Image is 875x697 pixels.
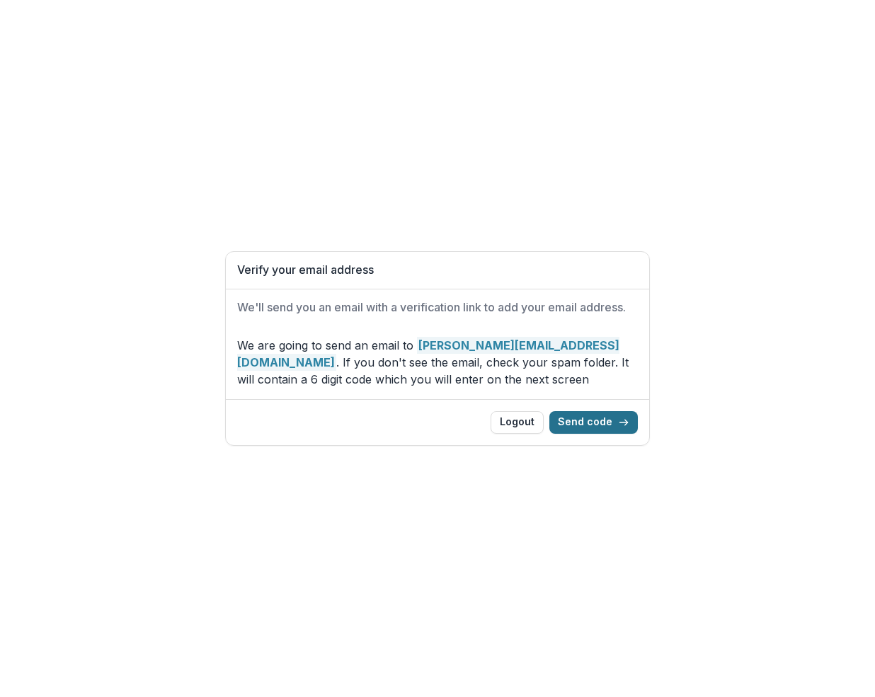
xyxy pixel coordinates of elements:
[549,411,638,434] button: Send code
[237,337,638,388] p: We are going to send an email to . If you don't see the email, check your spam folder. It will co...
[491,411,544,434] button: Logout
[237,337,619,371] strong: [PERSON_NAME][EMAIL_ADDRESS][DOMAIN_NAME]
[237,263,638,277] h1: Verify your email address
[237,301,638,314] h2: We'll send you an email with a verification link to add your email address.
